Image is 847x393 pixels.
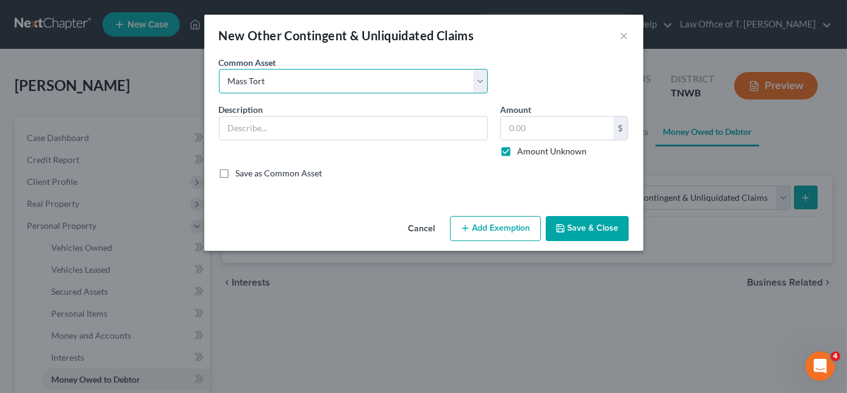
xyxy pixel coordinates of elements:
[501,117,613,140] input: 0.00
[220,117,487,140] input: Describe...
[546,216,629,242] button: Save & Close
[620,28,629,43] button: ×
[517,145,587,157] label: Amount Unknown
[219,104,263,115] span: Description
[613,117,628,140] div: $
[450,216,541,242] button: Add Exemption
[806,352,835,381] iframe: Intercom live chat
[500,103,531,116] label: Amount
[236,167,323,179] label: Save as Common Asset
[219,27,474,44] div: New Other Contingent & Unliquidated Claims
[399,217,445,242] button: Cancel
[831,352,840,361] span: 4
[219,56,276,69] label: Common Asset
